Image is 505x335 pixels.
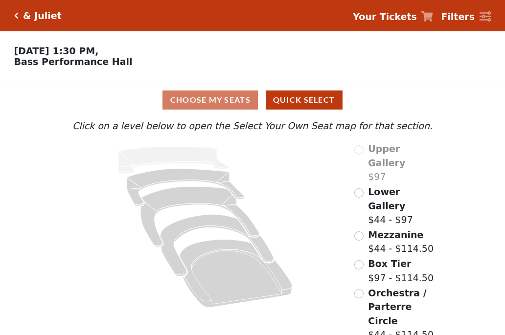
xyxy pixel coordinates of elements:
[368,142,435,184] label: $97
[266,90,343,110] button: Quick Select
[70,119,435,133] p: Click on a level below to open the Select Your Own Seat map for that section.
[23,10,62,22] h5: & Juliet
[368,186,405,211] span: Lower Gallery
[368,288,426,326] span: Orchestra / Parterre Circle
[368,229,423,240] span: Mezzanine
[368,228,434,256] label: $44 - $114.50
[127,169,245,206] path: Lower Gallery - Seats Available: 147
[118,147,230,174] path: Upper Gallery - Seats Available: 0
[368,257,434,285] label: $97 - $114.50
[180,240,293,308] path: Orchestra / Parterre Circle - Seats Available: 158
[368,143,405,168] span: Upper Gallery
[353,10,433,24] a: Your Tickets
[14,12,19,19] a: Click here to go back to filters
[353,11,417,22] strong: Your Tickets
[368,258,411,269] span: Box Tier
[441,10,491,24] a: Filters
[368,185,435,227] label: $44 - $97
[441,11,475,22] strong: Filters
